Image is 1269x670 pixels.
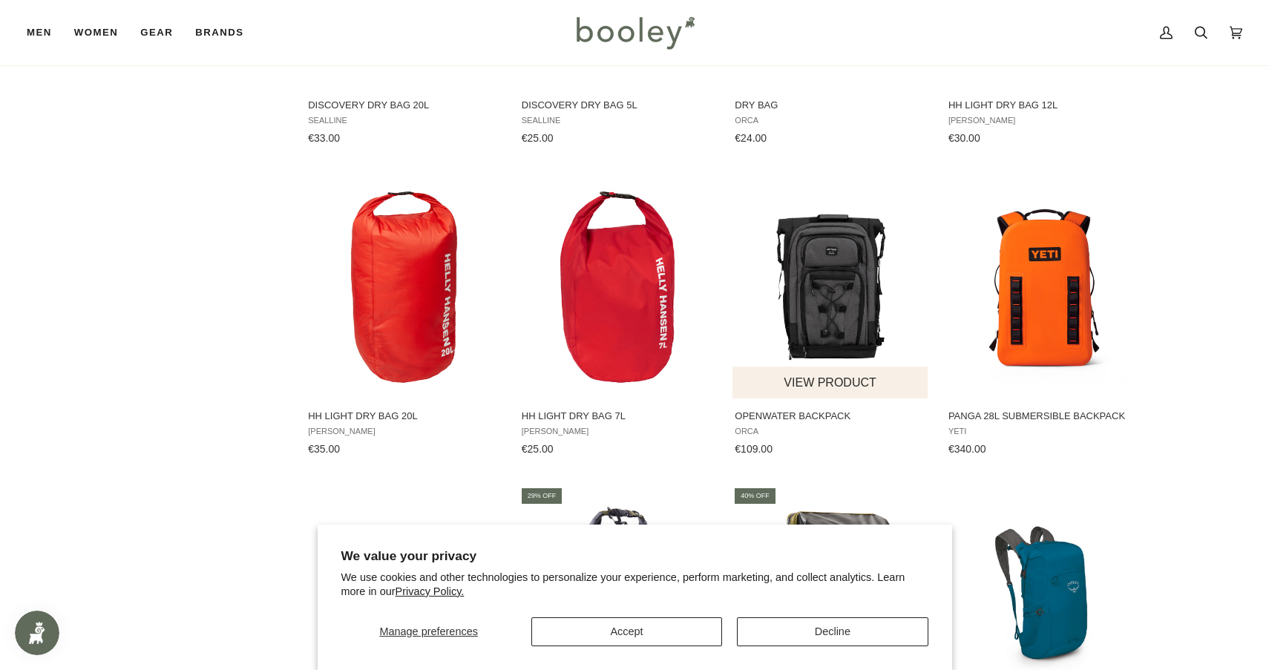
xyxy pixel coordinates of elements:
[27,25,52,40] span: Men
[306,176,502,461] a: HH Light Dry Bag 20L
[74,25,118,40] span: Women
[15,611,59,655] iframe: Button to open loyalty program pop-up
[948,99,1141,112] span: HH Light Dry Bag 12L
[531,617,722,646] button: Accept
[341,571,928,599] p: We use cookies and other technologies to personalize your experience, perform marketing, and coll...
[946,189,1143,386] img: Yeti Panga Submersible Backpack King Crab Orange - Booley Galway
[522,410,714,423] span: HH Light Dry Bag 7L
[522,132,554,144] span: €25.00
[341,548,928,564] h2: We value your privacy
[948,427,1141,436] span: YETI
[519,176,716,461] a: HH Light Dry Bag 7L
[522,99,714,112] span: Discovery Dry Bag 5L
[735,443,773,455] span: €109.00
[732,189,929,386] img: Orca Openwater Backpack Black - Booley Galway
[195,25,243,40] span: Brands
[946,176,1143,461] a: Panga 28L Submersible Backpack
[948,116,1141,125] span: [PERSON_NAME]
[735,99,927,112] span: Dry Bag
[735,116,927,125] span: Orca
[308,443,340,455] span: €35.00
[306,189,502,386] img: Helly Hansen HH Light Dry Bag 20L Alert Red - Booley Galway
[379,625,477,637] span: Manage preferences
[735,488,775,504] div: 40% off
[570,11,700,54] img: Booley
[308,410,500,423] span: HH Light Dry Bag 20L
[732,367,928,398] button: View product
[308,132,340,144] span: €33.00
[948,132,980,144] span: €30.00
[519,189,716,386] img: Helly Hansen HH Light Dry Bag 7L Alert Red - Booley Galway
[522,443,554,455] span: €25.00
[735,132,767,144] span: €24.00
[308,99,500,112] span: Discovery Dry Bag 20L
[735,427,927,436] span: Orca
[522,488,563,504] div: 29% off
[732,176,929,461] a: Openwater Backpack
[140,25,173,40] span: Gear
[396,585,465,597] a: Privacy Policy.
[735,410,927,423] span: Openwater Backpack
[948,410,1141,423] span: Panga 28L Submersible Backpack
[522,427,714,436] span: [PERSON_NAME]
[308,116,500,125] span: SealLine
[948,443,986,455] span: €340.00
[737,617,928,646] button: Decline
[522,116,714,125] span: SealLine
[341,617,516,646] button: Manage preferences
[308,427,500,436] span: [PERSON_NAME]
